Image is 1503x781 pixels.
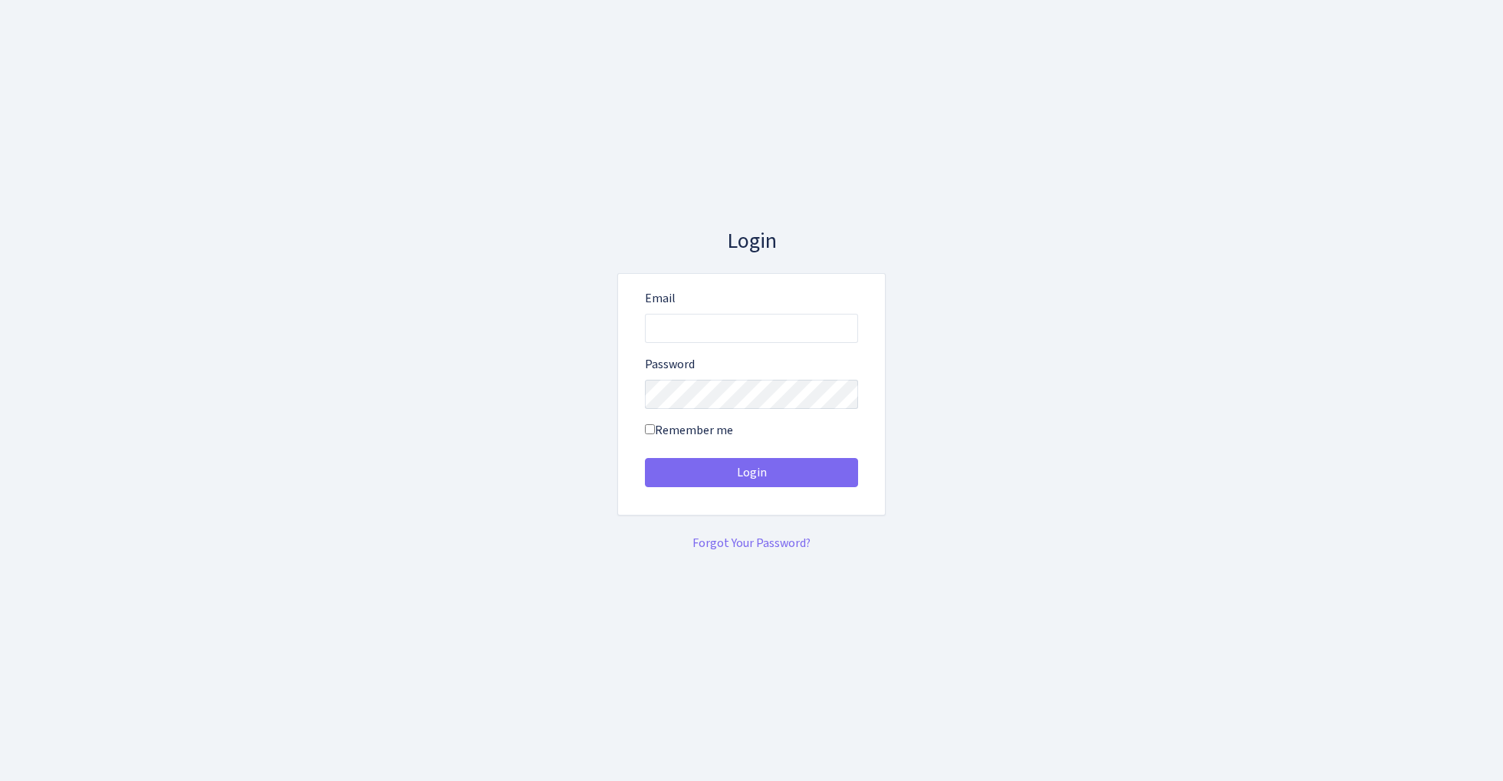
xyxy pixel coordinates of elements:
[645,355,695,374] label: Password
[645,289,676,308] label: Email
[692,535,811,552] a: Forgot Your Password?
[645,458,858,487] button: Login
[645,424,655,434] input: Remember me
[617,229,886,255] h3: Login
[645,421,733,440] label: Remember me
